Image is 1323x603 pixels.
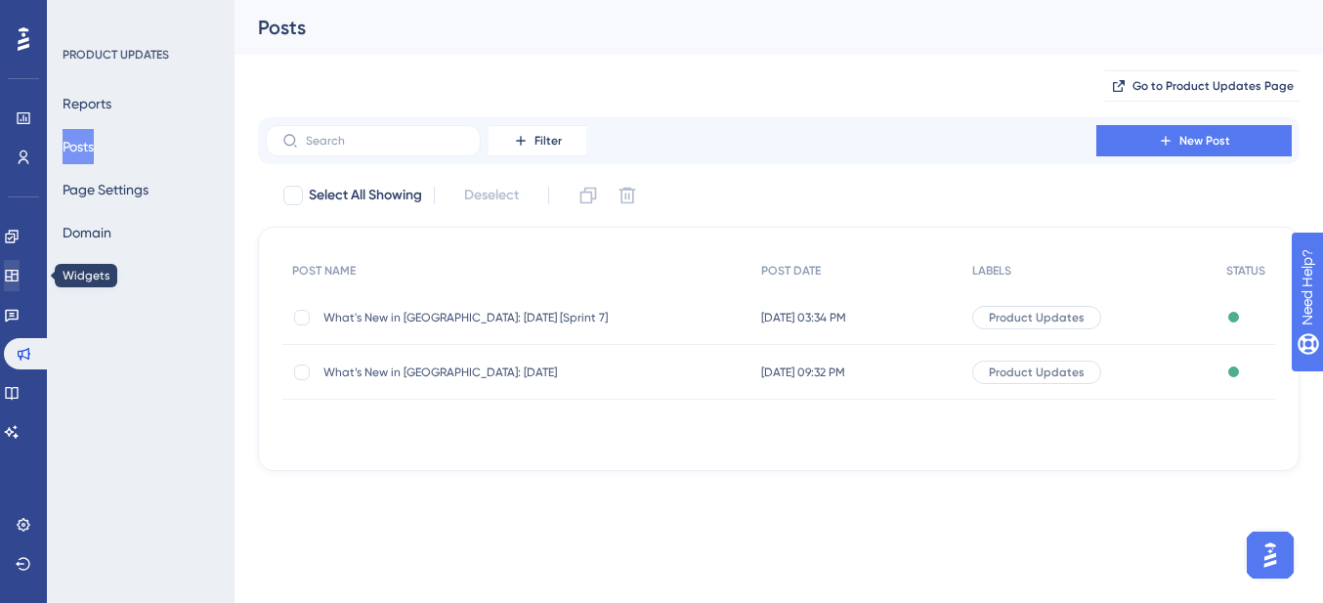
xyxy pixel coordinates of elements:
img: Profile image for Simay [83,11,114,42]
div: You’ll get replies here and in your email:✉️[EMAIL_ADDRESS][DOMAIN_NAME]The team will be back🕒[DA... [16,231,320,379]
span: Filter [534,133,562,149]
span: What's New in [GEOGRAPHIC_DATA]: [DATE] [Sprint 7] [323,310,636,325]
span: LABELS [972,263,1011,279]
button: Deselect [447,178,536,213]
span: What’s New in [GEOGRAPHIC_DATA]: [DATE] [323,365,636,380]
div: Katherine says… [16,153,375,231]
button: Home [306,8,343,45]
span: [DATE] 09:32 PM [761,365,845,380]
button: Start recording [124,516,140,532]
div: The team will be back 🕒 [31,329,305,367]
img: Profile image for Gabriel [110,11,142,42]
h1: UserGuiding [149,19,244,33]
div: Can you help me figure out why the Resource Center is not showing [70,153,375,215]
button: Reports [63,86,111,121]
button: Upload attachment [30,516,46,532]
div: PRODUCT UPDATES [63,47,169,63]
button: Domain [63,215,111,250]
img: Profile image for Simay [109,439,125,454]
span: Select All Showing [309,184,422,207]
button: Gif picker [93,516,108,532]
span: Go to Product Updates Page [1132,78,1294,94]
div: UG says… [16,231,375,422]
iframe: UserGuiding AI Assistant Launcher [1241,526,1300,584]
div: UG • AI Agent • 1m ago [31,383,170,395]
b: [DATE] [48,349,100,365]
button: New Post [1096,125,1292,156]
span: [DATE] 03:34 PM [761,310,846,325]
b: [EMAIL_ADDRESS][DOMAIN_NAME] [31,281,187,317]
span: Deselect [464,184,519,207]
input: Search [306,134,464,148]
div: Waiting for a teammate [20,439,371,454]
button: Emoji picker [62,516,77,532]
button: Filter [489,125,586,156]
span: Need Help? [46,5,122,28]
button: Posts [63,129,94,164]
span: Product Updates [989,310,1085,325]
div: Close [343,8,378,43]
button: Go to Product Updates Page [1104,70,1300,102]
div: Can you help me figure out why the Resource Center is not showing [86,165,360,203]
span: STATUS [1226,263,1265,279]
img: Profile image for Diênifer [98,439,113,454]
div: You’ll get replies here and in your email: ✉️ [31,242,305,319]
span: Product Updates [989,365,1085,380]
button: Access [63,258,107,293]
img: Profile image for Diênifer [56,11,87,42]
img: Profile image for Gabriel [121,439,137,454]
button: go back [13,8,50,45]
button: Send a message… [335,508,366,539]
div: Posts [258,14,1251,41]
button: Page Settings [63,172,149,207]
span: POST DATE [761,263,821,279]
span: New Post [1179,133,1230,149]
textarea: Message… [17,475,374,508]
span: POST NAME [292,263,356,279]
